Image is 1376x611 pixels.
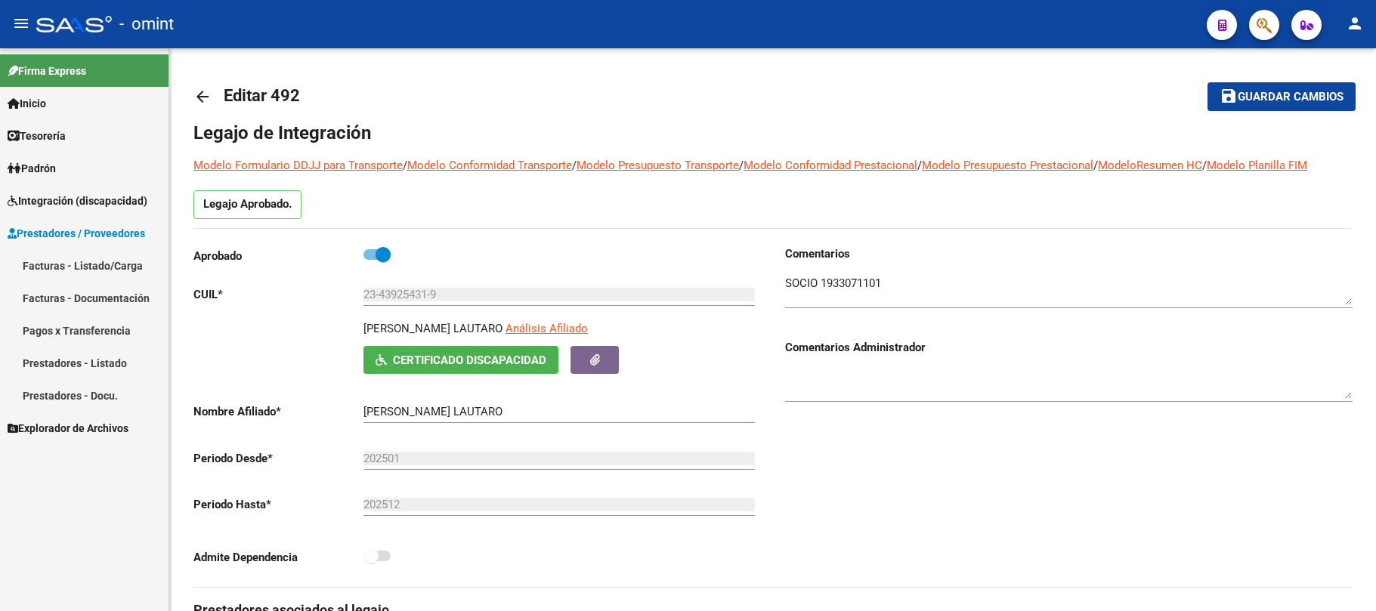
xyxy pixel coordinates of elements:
p: Periodo Desde [193,450,363,467]
p: Admite Dependencia [193,549,363,566]
span: - omint [119,8,174,41]
button: Guardar cambios [1207,82,1356,110]
mat-icon: menu [12,14,30,32]
span: Análisis Afiliado [506,322,588,335]
iframe: Intercom live chat [1325,560,1361,596]
span: Explorador de Archivos [8,420,128,437]
span: Guardar cambios [1238,91,1344,104]
span: Editar 492 [224,86,300,105]
span: Integración (discapacidad) [8,193,147,209]
a: Modelo Conformidad Transporte [407,159,572,172]
a: Modelo Planilla FIM [1207,159,1307,172]
a: Modelo Presupuesto Prestacional [922,159,1093,172]
a: ModeloResumen HC [1098,159,1202,172]
span: Tesorería [8,128,66,144]
a: Modelo Formulario DDJJ para Transporte [193,159,403,172]
h1: Legajo de Integración [193,121,1352,145]
p: Aprobado [193,248,363,264]
p: Nombre Afiliado [193,403,363,420]
mat-icon: save [1220,87,1238,105]
span: Inicio [8,95,46,112]
p: CUIL [193,286,363,303]
p: Legajo Aprobado. [193,190,301,219]
p: Periodo Hasta [193,496,363,513]
span: Certificado Discapacidad [393,353,546,367]
a: Modelo Presupuesto Transporte [577,159,739,172]
span: Prestadores / Proveedores [8,225,145,242]
a: Modelo Conformidad Prestacional [744,159,917,172]
span: Firma Express [8,63,86,79]
mat-icon: person [1346,14,1364,32]
h3: Comentarios [785,245,1353,262]
mat-icon: arrow_back [193,88,212,106]
h3: Comentarios Administrador [785,339,1353,356]
span: Padrón [8,160,56,177]
p: [PERSON_NAME] LAUTARO [363,320,502,337]
button: Certificado Discapacidad [363,346,558,374]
